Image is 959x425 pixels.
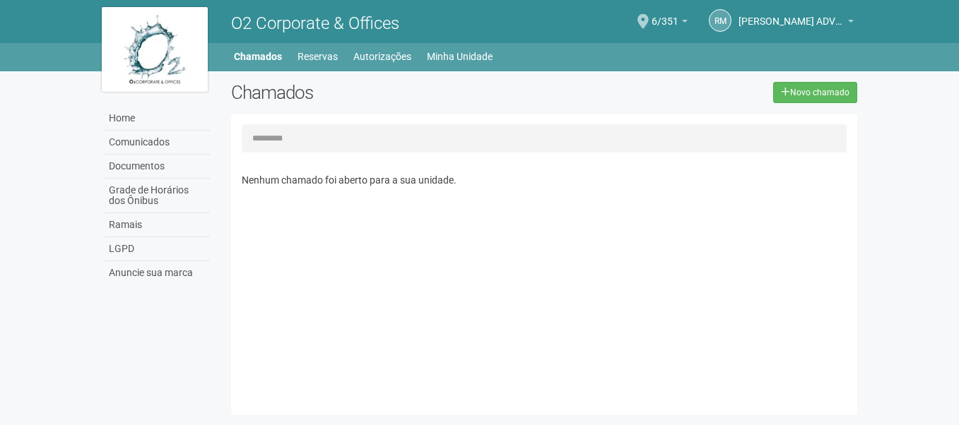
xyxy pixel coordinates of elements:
a: Autorizações [353,47,411,66]
a: Home [105,107,210,131]
img: logo.jpg [102,7,208,92]
a: Ramais [105,213,210,237]
span: O2 Corporate & Offices [231,13,399,33]
span: ROMARIO MELO ADVOGADOS ASSOCIADOS [739,2,845,27]
a: Documentos [105,155,210,179]
a: Comunicados [105,131,210,155]
a: LGPD [105,237,210,261]
p: Nenhum chamado foi aberto para a sua unidade. [242,174,847,186]
a: [PERSON_NAME] ADVOGADOS ASSOCIADOS [739,18,854,29]
a: RM [709,9,731,32]
a: Grade de Horários dos Ônibus [105,179,210,213]
a: Novo chamado [773,82,857,103]
a: Minha Unidade [427,47,493,66]
h2: Chamados [231,82,480,103]
span: 6/351 [652,2,678,27]
a: Reservas [298,47,338,66]
a: 6/351 [652,18,688,29]
a: Chamados [234,47,282,66]
a: Anuncie sua marca [105,261,210,285]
